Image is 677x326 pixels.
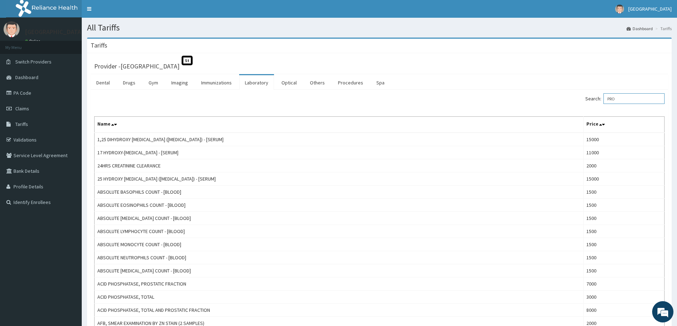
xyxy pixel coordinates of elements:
[117,4,134,21] div: Minimize live chat window
[332,75,369,90] a: Procedures
[37,40,119,49] div: Chat with us now
[95,291,584,304] td: ACID PHOSPHATASE, TOTAL
[627,26,653,32] a: Dashboard
[583,264,664,277] td: 1500
[583,225,664,238] td: 1500
[583,186,664,199] td: 1500
[583,159,664,172] td: 2000
[583,199,664,212] td: 1500
[371,75,390,90] a: Spa
[13,35,29,53] img: d_794563401_company_1708531726252_794563401
[583,251,664,264] td: 1500
[15,121,28,127] span: Tariffs
[91,75,115,90] a: Dental
[583,117,664,133] th: Price
[95,264,584,277] td: ABSOLUTE [MEDICAL_DATA] COUNT - [BLOOD]
[583,133,664,146] td: 15000
[195,75,237,90] a: Immunizations
[143,75,164,90] a: Gym
[95,304,584,317] td: ACID PHOSPHATASE, TOTAL AND PROSTATIC FRACTION
[276,75,302,90] a: Optical
[585,93,665,104] label: Search:
[95,238,584,251] td: ABSOLUTE MONOCYTE COUNT - [BLOOD]
[25,29,84,35] p: [GEOGRAPHIC_DATA]
[4,21,20,37] img: User Image
[15,59,52,65] span: Switch Providers
[615,5,624,13] img: User Image
[4,194,135,219] textarea: Type your message and hit 'Enter'
[41,89,98,161] span: We're online!
[583,291,664,304] td: 3000
[94,63,179,70] h3: Provider - [GEOGRAPHIC_DATA]
[583,238,664,251] td: 1500
[583,172,664,186] td: 15000
[95,277,584,291] td: ACID PHOSPHATASE, PROSTATIC FRACTION
[117,75,141,90] a: Drugs
[91,42,107,49] h3: Tariffs
[15,74,38,81] span: Dashboard
[95,225,584,238] td: ABSOLUTE LYMPHOCYTE COUNT - [BLOOD]
[95,172,584,186] td: 25 HYDROXY [MEDICAL_DATA] ([MEDICAL_DATA]) - [SERUM]
[87,23,672,32] h1: All Tariffs
[95,159,584,172] td: 24HRS CREATININE CLEARANCE
[95,251,584,264] td: ABSOLUTE NEUTROPHILS COUNT - [BLOOD]
[654,26,672,32] li: Tariffs
[95,117,584,133] th: Name
[583,304,664,317] td: 8000
[628,6,672,12] span: [GEOGRAPHIC_DATA]
[95,199,584,212] td: ABSOLUTE EOSINOPHILS COUNT - [BLOOD]
[95,212,584,225] td: ABSOLUTE [MEDICAL_DATA] COUNT - [BLOOD]
[603,93,665,104] input: Search:
[182,56,193,65] span: St
[25,39,42,44] a: Online
[304,75,331,90] a: Others
[166,75,194,90] a: Imaging
[583,212,664,225] td: 1500
[15,105,29,112] span: Claims
[583,277,664,291] td: 7000
[239,75,274,90] a: Laboratory
[95,146,584,159] td: 17 HYDROXY-[MEDICAL_DATA] - [SERUM]
[583,146,664,159] td: 11000
[95,186,584,199] td: ABSOLUTE BASOPHILS COUNT - [BLOOD]
[95,133,584,146] td: 1,25 DIHYDROXY [MEDICAL_DATA] ([MEDICAL_DATA]) - [SERUM]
